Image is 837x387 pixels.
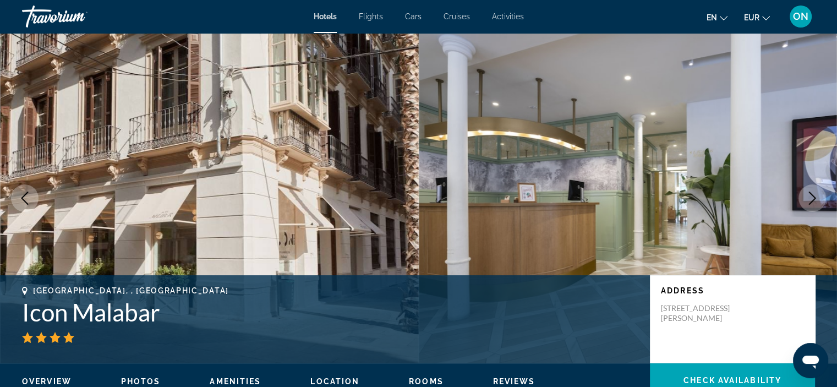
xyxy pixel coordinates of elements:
span: EUR [744,13,759,22]
button: User Menu [786,5,815,28]
button: Amenities [210,377,261,386]
span: Reviews [493,377,535,386]
iframe: Button to launch messaging window [793,343,828,378]
button: Location [310,377,359,386]
span: Check Availability [683,376,781,385]
a: Travorium [22,2,132,31]
button: Previous image [11,184,39,212]
span: Photos [121,377,161,386]
span: Overview [22,377,72,386]
p: Address [661,286,804,295]
button: Photos [121,377,161,386]
span: Rooms [409,377,444,386]
h1: Icon Malabar [22,298,639,326]
span: en [707,13,717,22]
button: Next image [798,184,826,212]
a: Flights [359,12,383,21]
span: Location [310,377,359,386]
button: Change currency [744,9,770,25]
p: [STREET_ADDRESS][PERSON_NAME] [661,303,749,323]
a: Activities [492,12,524,21]
button: Reviews [493,377,535,386]
a: Cars [405,12,422,21]
button: Rooms [409,377,444,386]
span: Amenities [210,377,261,386]
button: Change language [707,9,727,25]
a: Cruises [444,12,470,21]
button: Overview [22,377,72,386]
span: [GEOGRAPHIC_DATA], , [GEOGRAPHIC_DATA] [33,286,229,295]
a: Hotels [314,12,337,21]
span: ON [793,11,808,22]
